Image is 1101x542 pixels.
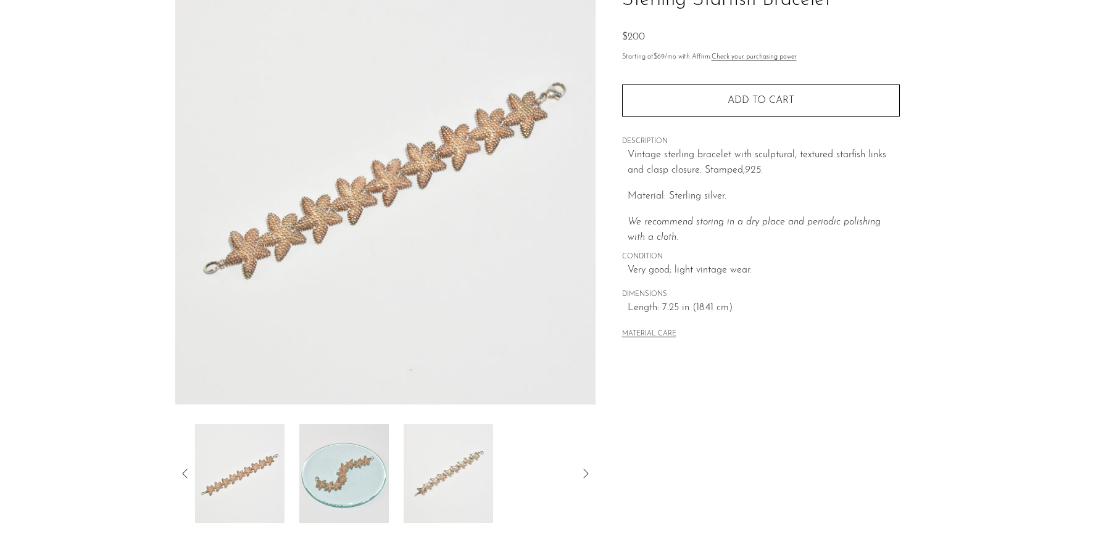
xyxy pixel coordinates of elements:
[628,263,900,279] span: Very good; light vintage wear.
[628,300,900,316] span: Length: 7.25 in (18.41 cm)
[622,136,900,147] span: DESCRIPTION
[622,32,645,42] span: $200
[299,424,389,523] img: Sterling Starfish Bracelet
[628,147,900,179] p: Vintage sterling bracelet with sculptural, textured starfish links and clasp closure. Stamped,
[622,52,900,63] p: Starting at /mo with Affirm.
[654,54,665,60] span: $69
[745,165,763,175] em: 925.
[712,54,797,60] a: Check your purchasing power - Learn more about Affirm Financing (opens in modal)
[622,330,676,339] button: MATERIAL CARE
[628,189,900,205] p: Material: Sterling silver.
[404,424,493,523] img: Sterling Starfish Bracelet
[628,217,881,243] em: We recommend storing in a dry place and periodic polishing with a cloth.
[622,289,900,300] span: DIMENSIONS
[728,95,794,107] span: Add to cart
[195,424,285,523] img: Sterling Starfish Bracelet
[622,252,900,263] span: CONDITION
[622,84,900,117] button: Add to cart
